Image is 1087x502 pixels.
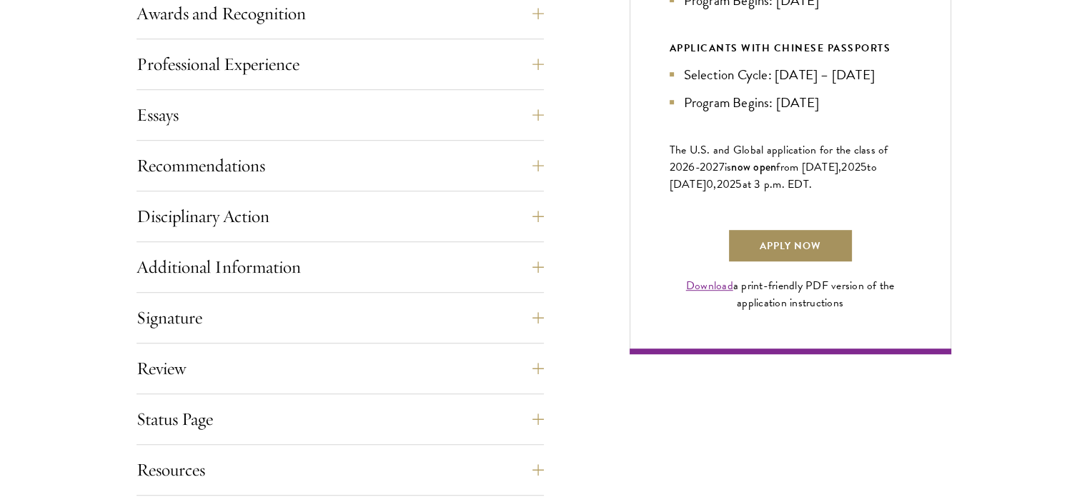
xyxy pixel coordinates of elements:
span: is [725,159,732,176]
a: Download [686,277,733,294]
button: Additional Information [137,250,544,284]
a: Apply Now [728,229,853,263]
div: APPLICANTS WITH CHINESE PASSPORTS [670,39,911,57]
button: Resources [137,453,544,487]
span: at 3 p.m. EDT. [743,176,813,193]
div: a print-friendly PDF version of the application instructions [670,277,911,311]
li: Program Begins: [DATE] [670,92,911,113]
span: , [713,176,716,193]
button: Recommendations [137,149,544,183]
span: 6 [688,159,695,176]
span: 0 [706,176,713,193]
button: Review [137,351,544,386]
span: now open [731,159,776,175]
button: Essays [137,98,544,132]
button: Professional Experience [137,47,544,81]
span: 202 [717,176,736,193]
span: 5 [735,176,742,193]
button: Signature [137,301,544,335]
button: Status Page [137,402,544,436]
span: to [DATE] [670,159,877,193]
span: 5 [860,159,867,176]
span: -202 [695,159,719,176]
span: 202 [841,159,860,176]
span: The U.S. and Global application for the class of 202 [670,141,888,176]
span: from [DATE], [776,159,841,176]
span: 7 [719,159,725,176]
li: Selection Cycle: [DATE] – [DATE] [670,64,911,85]
button: Disciplinary Action [137,199,544,234]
